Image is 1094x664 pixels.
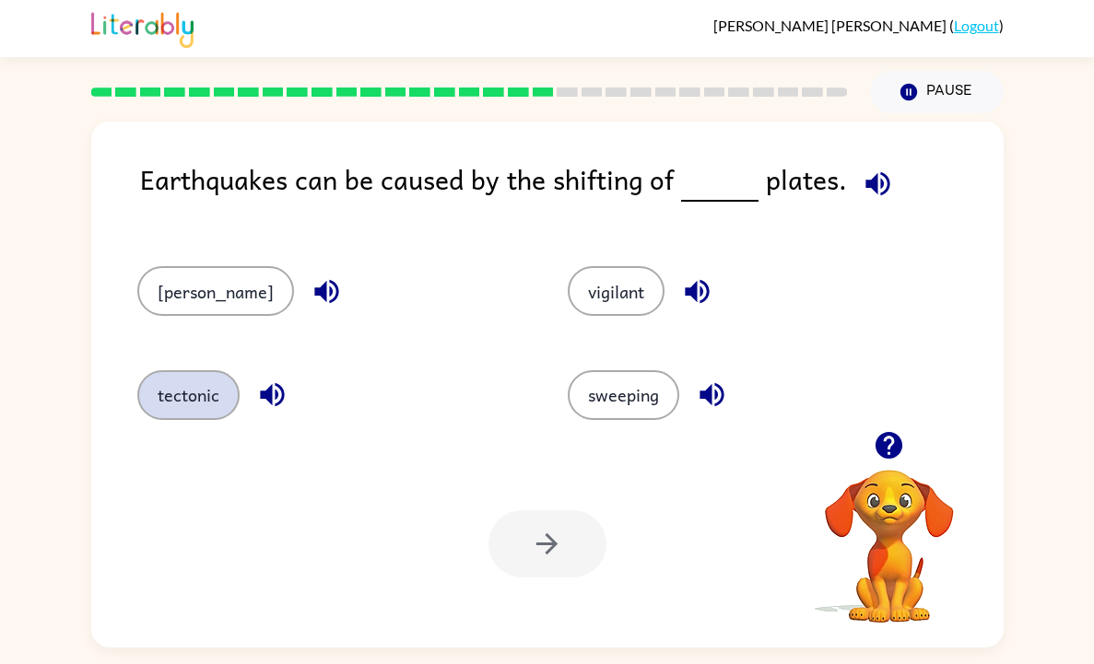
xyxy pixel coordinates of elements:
button: Pause [870,71,1004,113]
button: [PERSON_NAME] [137,266,294,316]
video: Your browser must support playing .mp4 files to use Literably. Please try using another browser. [797,441,982,625]
div: Earthquakes can be caused by the shifting of plates. [140,158,1004,229]
img: Literably [91,7,194,48]
a: Logout [954,17,999,34]
button: sweeping [568,370,679,420]
button: vigilant [568,266,665,316]
span: [PERSON_NAME] [PERSON_NAME] [713,17,949,34]
button: tectonic [137,370,240,420]
div: ( ) [713,17,1004,34]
